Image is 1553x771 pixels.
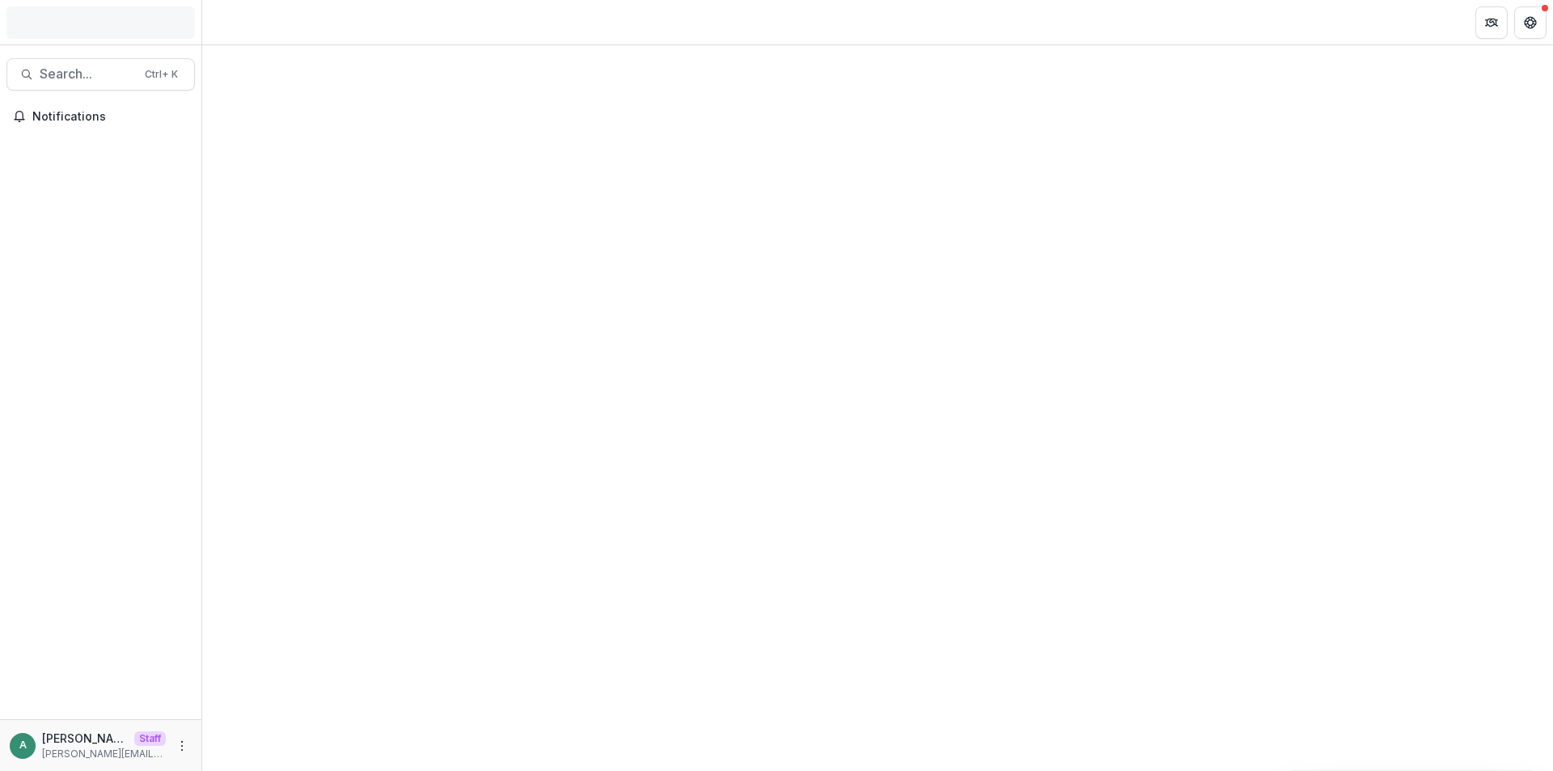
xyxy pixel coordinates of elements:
[42,747,166,761] p: [PERSON_NAME][EMAIL_ADDRESS][DOMAIN_NAME]
[6,58,195,91] button: Search...
[209,11,277,34] nav: breadcrumb
[142,66,181,83] div: Ctrl + K
[42,730,128,747] p: [PERSON_NAME][EMAIL_ADDRESS][DOMAIN_NAME]
[172,736,192,756] button: More
[1514,6,1547,39] button: Get Help
[134,731,166,746] p: Staff
[32,110,188,124] span: Notifications
[1475,6,1508,39] button: Partners
[19,740,27,751] div: anveet@trytemelio.com
[40,66,135,82] span: Search...
[6,104,195,129] button: Notifications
